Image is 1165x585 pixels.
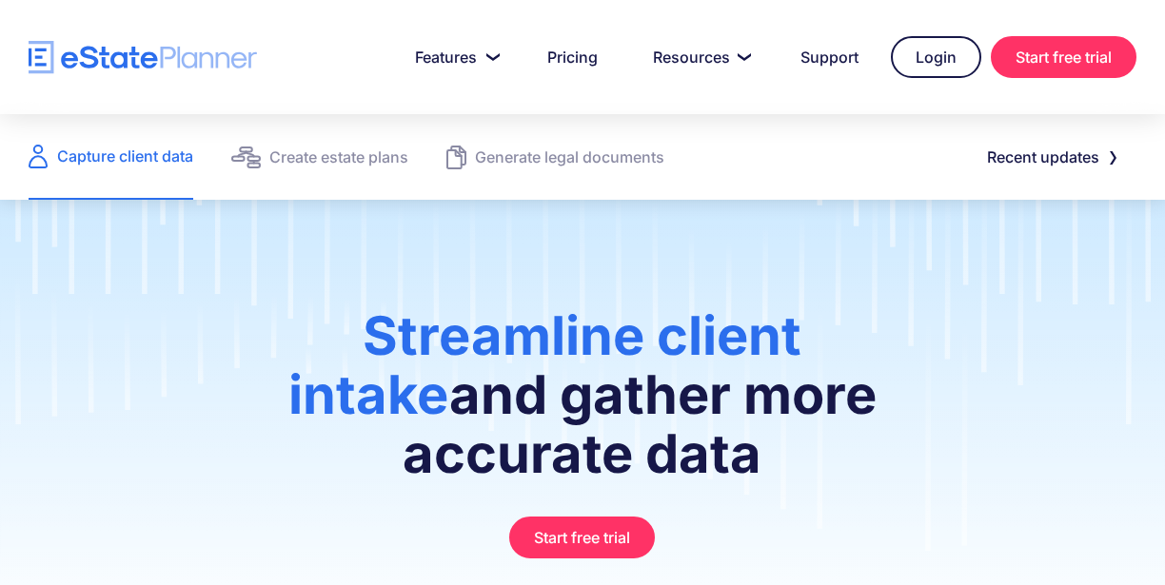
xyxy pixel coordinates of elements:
[630,38,768,76] a: Resources
[392,38,515,76] a: Features
[288,303,802,427] span: Streamline client intake
[964,138,1136,176] a: Recent updates
[29,41,257,74] a: home
[987,144,1099,170] div: Recent updates
[231,114,408,200] a: Create estate plans
[29,114,193,200] a: Capture client data
[446,114,664,200] a: Generate legal documents
[891,36,981,78] a: Login
[778,38,881,76] a: Support
[57,143,193,169] div: Capture client data
[991,36,1136,78] a: Start free trial
[524,38,621,76] a: Pricing
[509,517,655,558] a: Start free trial
[475,144,664,170] div: Generate legal documents
[262,306,903,502] h1: and gather more accurate data
[269,144,408,170] div: Create estate plans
